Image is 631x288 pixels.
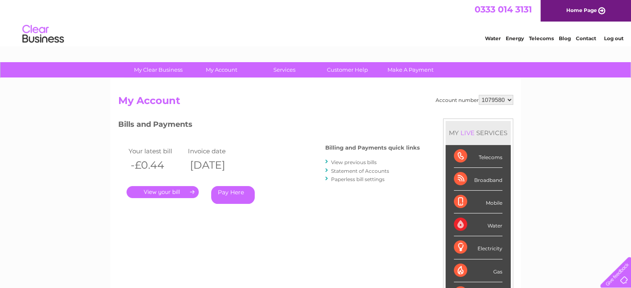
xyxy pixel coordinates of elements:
div: Account number [436,95,513,105]
h3: Bills and Payments [118,119,420,133]
img: logo.png [22,22,64,47]
a: Log out [604,35,623,41]
th: [DATE] [186,157,246,174]
a: Contact [576,35,596,41]
td: Your latest bill [127,145,186,157]
div: LIVE [459,129,476,137]
a: Energy [506,35,524,41]
a: Statement of Accounts [331,168,389,174]
a: Pay Here [211,186,255,204]
a: Blog [559,35,571,41]
a: My Account [187,62,256,77]
div: Gas [454,259,502,282]
a: Water [485,35,501,41]
div: Mobile [454,191,502,213]
a: My Clear Business [124,62,192,77]
a: Make A Payment [376,62,445,77]
div: Broadband [454,168,502,191]
th: -£0.44 [127,157,186,174]
a: Telecoms [529,35,554,41]
a: Customer Help [313,62,382,77]
h4: Billing and Payments quick links [325,145,420,151]
td: Invoice date [186,145,246,157]
a: 0333 014 3131 [475,4,532,15]
a: Services [250,62,319,77]
div: Electricity [454,236,502,259]
a: . [127,186,199,198]
div: Water [454,213,502,236]
div: Telecoms [454,145,502,168]
h2: My Account [118,95,513,111]
div: MY SERVICES [446,121,511,145]
div: Clear Business is a trading name of Verastar Limited (registered in [GEOGRAPHIC_DATA] No. 3667643... [120,5,512,40]
a: Paperless bill settings [331,176,385,182]
a: View previous bills [331,159,377,165]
